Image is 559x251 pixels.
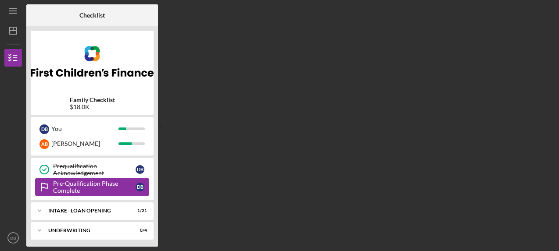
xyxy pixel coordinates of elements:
a: Pre-Qualification Phase CompleteDB [35,178,149,196]
div: Prequalification Acknowledgement [53,163,136,177]
b: Checklist [79,12,105,19]
div: D B [136,183,144,191]
a: Prequalification AcknowledgementDB [35,161,149,178]
div: A B [39,139,49,149]
div: You [51,121,118,136]
div: 1 / 21 [131,208,147,213]
div: D B [39,124,49,134]
div: Pre-Qualification Phase Complete [53,180,136,194]
div: 0 / 4 [131,228,147,233]
button: DB [4,229,22,247]
div: INTAKE - LOAN OPENING [48,208,125,213]
div: D B [136,165,144,174]
img: Product logo [31,35,154,88]
b: Family Checklist [70,96,115,103]
div: UNDERWRITING [48,228,125,233]
text: DB [10,236,16,240]
div: [PERSON_NAME] [51,136,118,151]
div: $18.0K [70,103,115,110]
